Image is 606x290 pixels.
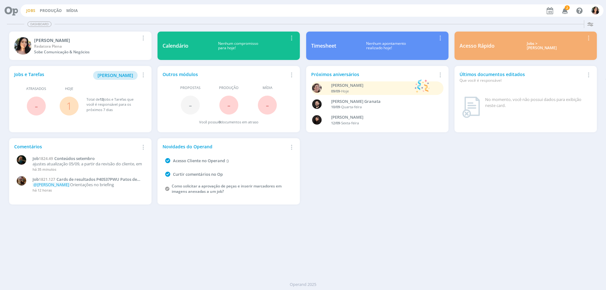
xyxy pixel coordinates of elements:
[33,188,52,192] span: há 12 horas
[219,85,239,91] span: Produção
[173,158,229,163] a: Acesso Cliente no Operand :)
[34,49,139,55] div: Sobe Comunicação & Negócios
[311,42,336,50] div: Timesheet
[331,114,433,121] div: Luana da Silva de Andrade
[39,177,55,182] span: 1821.127
[40,8,62,13] a: Produção
[35,99,38,113] span: -
[227,98,230,112] span: -
[188,41,288,50] div: Nenhum compromisso para hoje!
[86,97,140,113] div: Total de Jobs e Tarefas que você é responsável para os próximos 7 dias
[98,72,133,78] span: [PERSON_NAME]
[336,41,436,50] div: Nenhum apontamento realizado hoje!
[189,98,192,112] span: -
[312,83,322,93] img: A
[93,72,138,78] a: [PERSON_NAME]
[591,7,599,15] img: T
[172,183,282,194] a: Como solicitar a aprovação de peças e inserir marcadores em imagens anexadas a um job?
[331,121,433,126] div: -
[460,78,585,83] div: Que você é responsável
[173,171,223,177] a: Curtir comentários no Op
[66,99,72,113] a: 1
[34,44,139,49] div: Redatora Plena
[311,71,436,78] div: Próximos aniversários
[485,97,589,109] div: No momento, você não possui dados para exibição neste card.
[219,120,221,124] span: 0
[266,98,269,112] span: -
[33,156,143,161] a: Job1824.49Conteúdos setembro
[17,155,26,165] img: M
[14,71,139,80] div: Jobs e Tarefas
[460,71,585,83] div: Últimos documentos editados
[93,71,138,80] button: [PERSON_NAME]
[331,104,433,110] div: -
[17,176,26,186] img: A
[331,89,412,94] div: -
[54,156,95,161] span: Conteúdos setembro
[33,182,69,187] span: @[PERSON_NAME]
[331,98,433,105] div: Bruno Corralo Granata
[499,41,585,50] div: Jobs > [PERSON_NAME]
[331,121,340,125] span: 12/09
[558,5,571,16] button: 2
[180,85,200,91] span: Propostas
[64,8,80,13] button: Mídia
[26,86,46,92] span: Atrasados
[341,121,359,125] span: Sexta-feira
[65,86,73,92] span: Hoje
[100,97,104,102] span: 13
[591,5,600,16] button: T
[33,167,56,172] span: há 35 minutos
[460,42,495,50] div: Acesso Rápido
[163,42,188,50] div: Calendário
[331,104,340,109] span: 10/09
[14,37,32,55] img: T
[306,32,449,60] a: TimesheetNenhum apontamentorealizado hoje!
[462,97,480,118] img: dashboard_not_found.png
[263,85,272,91] span: Mídia
[312,99,322,109] img: B
[39,156,53,161] span: 1824.49
[163,71,288,78] div: Outros módulos
[33,177,143,182] a: Job1821.127Cards de resultados P40537PWU Patos de Minas MG
[341,89,349,93] span: Hoje
[33,176,137,187] span: Cards de resultados P40537PWU Patos de Minas MG
[331,89,340,93] span: 09/09
[14,143,139,150] div: Comentários
[33,162,143,167] p: ajustes atualização 05/09, a partir da revisão do cliente, em
[38,8,64,13] button: Produção
[9,32,151,60] a: T[PERSON_NAME]Redatora PlenaSobe Comunicação & Negócios
[341,104,362,109] span: Quarta-feira
[199,120,258,125] div: Você possui documentos em atraso
[163,143,288,150] div: Novidades do Operand
[331,82,412,89] div: Aline Beatriz Jackisch
[33,182,143,187] p: Orientações no briefing
[34,37,139,44] div: Tamiris Soares
[66,8,78,13] a: Mídia
[24,8,37,13] button: Jobs
[26,8,35,13] a: Jobs
[565,5,570,10] span: 2
[312,115,322,125] img: L
[27,21,51,27] span: Dashboard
